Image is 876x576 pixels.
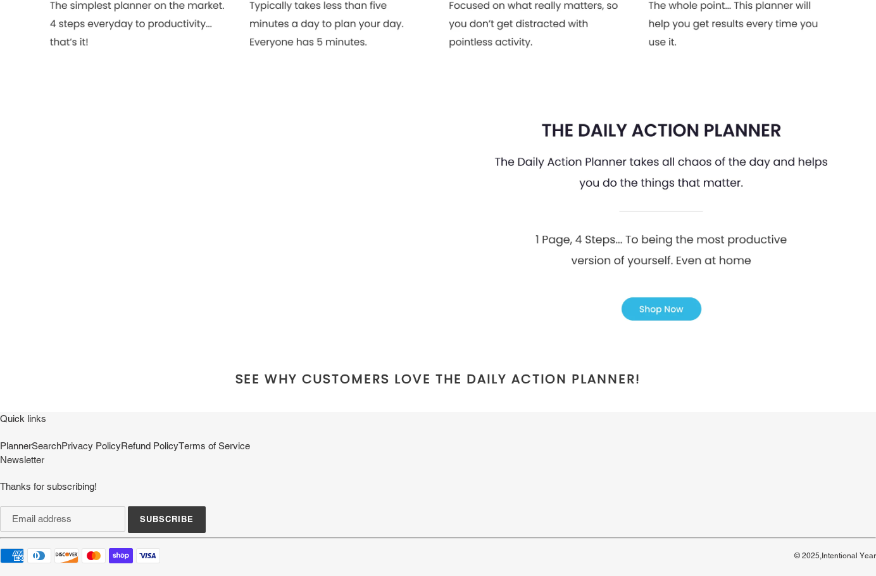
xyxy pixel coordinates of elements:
strong: See why customers LOVE The Daily Action Planner! [235,370,641,388]
a: Intentional Year [822,551,876,560]
a: Search [32,440,61,451]
small: © 2025, [794,551,876,560]
a: Privacy Policy [61,440,121,451]
span: Subscribe [140,514,194,524]
a: Refund Policy [121,440,178,451]
a: Terms of Service [178,440,250,451]
button: Subscribe [128,506,206,533]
